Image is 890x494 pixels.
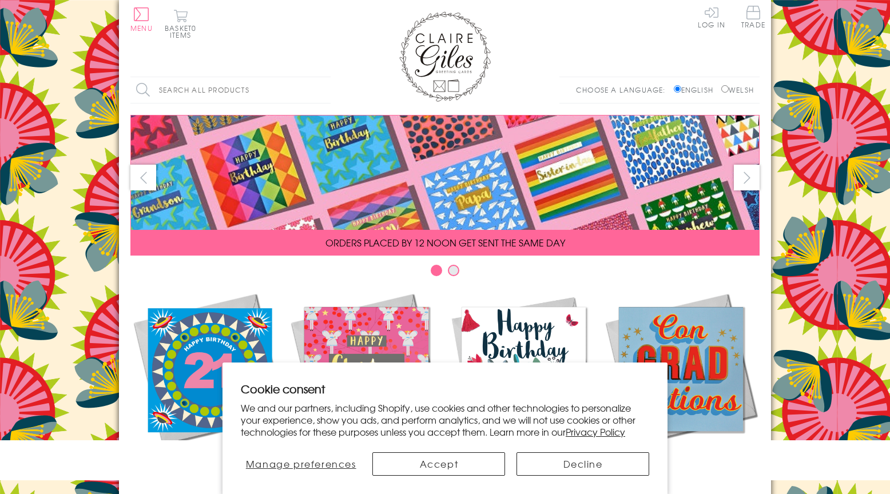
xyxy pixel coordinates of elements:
[319,77,331,103] input: Search
[130,77,331,103] input: Search all products
[721,85,729,93] input: Welsh
[130,290,288,470] a: New Releases
[241,381,649,397] h2: Cookie consent
[165,9,196,38] button: Basket0 items
[130,23,153,33] span: Menu
[372,452,505,476] button: Accept
[576,85,672,95] p: Choose a language:
[734,165,760,190] button: next
[602,290,760,470] a: Academic
[288,290,445,470] a: Christmas
[130,7,153,31] button: Menu
[325,236,565,249] span: ORDERS PLACED BY 12 NOON GET SENT THE SAME DAY
[674,85,719,95] label: English
[741,6,765,28] span: Trade
[721,85,754,95] label: Welsh
[445,290,602,470] a: Birthdays
[130,165,156,190] button: prev
[431,265,442,276] button: Carousel Page 1 (Current Slide)
[566,425,625,439] a: Privacy Policy
[241,452,361,476] button: Manage preferences
[170,23,196,40] span: 0 items
[674,85,681,93] input: English
[741,6,765,30] a: Trade
[241,402,649,437] p: We and our partners, including Shopify, use cookies and other technologies to personalize your ex...
[399,11,491,102] img: Claire Giles Greetings Cards
[698,6,725,28] a: Log In
[246,457,356,471] span: Manage preferences
[448,265,459,276] button: Carousel Page 2
[130,264,760,282] div: Carousel Pagination
[516,452,649,476] button: Decline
